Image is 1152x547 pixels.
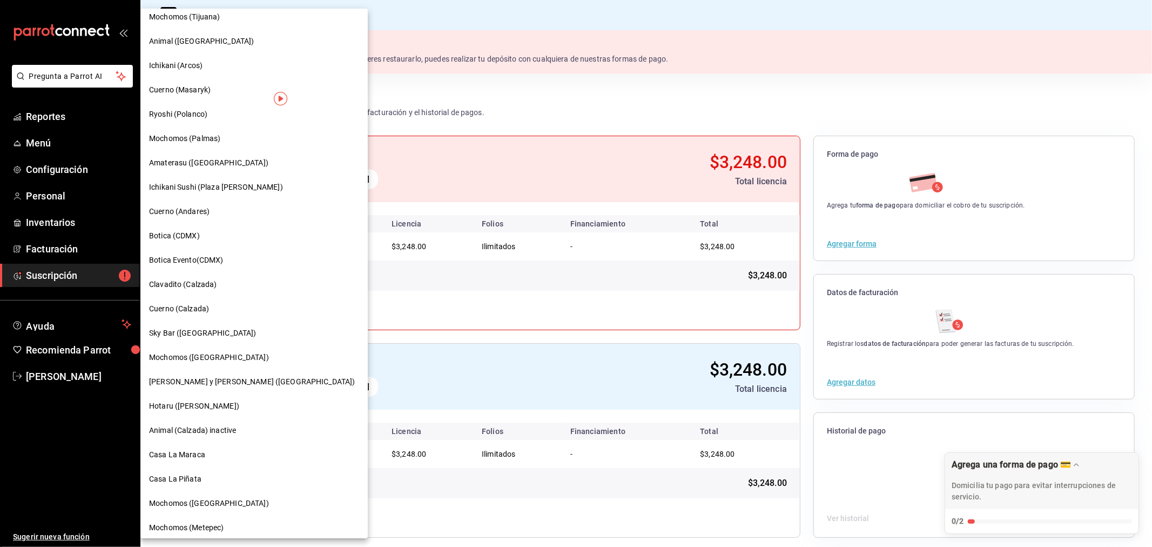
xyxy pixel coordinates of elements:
p: Domicilia tu pago para evitar interrupciones de servicio. [952,480,1132,503]
div: Cuerno (Andares) [140,199,368,224]
div: 0/2 [952,516,964,527]
div: Mochomos (Metepec) [140,516,368,540]
span: Hotaru ([PERSON_NAME]) [149,401,239,412]
span: Mochomos (Palmas) [149,133,220,144]
span: Ichikani (Arcos) [149,60,203,71]
div: Amaterasu ([GEOGRAPHIC_DATA]) [140,151,368,175]
div: [PERSON_NAME] y [PERSON_NAME] ([GEOGRAPHIC_DATA]) [140,370,368,394]
span: [PERSON_NAME] y [PERSON_NAME] ([GEOGRAPHIC_DATA]) [149,376,355,388]
div: Ichikani Sushi (Plaza [PERSON_NAME]) [140,175,368,199]
div: Mochomos ([GEOGRAPHIC_DATA]) [140,491,368,516]
button: Expand Checklist [945,453,1138,533]
span: Animal (Calzada) inactive [149,425,236,436]
span: Sky Bar ([GEOGRAPHIC_DATA]) [149,328,257,339]
div: Casa La Maraca [140,443,368,467]
div: Botica (CDMX) [140,224,368,248]
span: Botica Evento(CDMX) [149,255,224,266]
div: Mochomos (Palmas) [140,126,368,151]
span: Ryoshi (Polanco) [149,109,207,120]
span: Cuerno (Masaryk) [149,84,211,96]
div: Botica Evento(CDMX) [140,248,368,272]
span: Casa La Piñata [149,473,201,485]
span: Clavadito (Calzada) [149,279,217,290]
div: Hotaru ([PERSON_NAME]) [140,394,368,418]
div: Drag to move checklist [945,453,1138,509]
div: Cuerno (Masaryk) [140,78,368,102]
span: Botica (CDMX) [149,230,200,242]
span: Mochomos (Metepec) [149,522,224,533]
div: Agrega una forma de pago 💳 [945,452,1139,534]
div: Mochomos (Tijuana) [140,5,368,29]
div: Casa La Piñata [140,467,368,491]
span: Animal ([GEOGRAPHIC_DATA]) [149,36,254,47]
div: Animal ([GEOGRAPHIC_DATA]) [140,29,368,54]
span: Mochomos ([GEOGRAPHIC_DATA]) [149,352,269,363]
div: Clavadito (Calzada) [140,272,368,297]
span: Amaterasu ([GEOGRAPHIC_DATA]) [149,157,268,169]
span: Mochomos (Tijuana) [149,11,220,23]
span: Mochomos ([GEOGRAPHIC_DATA]) [149,498,269,509]
div: Agrega una forma de pago 💳 [952,459,1071,470]
div: Mochomos ([GEOGRAPHIC_DATA]) [140,345,368,370]
div: Ichikani (Arcos) [140,54,368,78]
img: Tooltip marker [274,92,287,105]
span: Casa La Maraca [149,449,205,461]
span: Ichikani Sushi (Plaza [PERSON_NAME]) [149,182,283,193]
div: Cuerno (Calzada) [140,297,368,321]
div: Sky Bar ([GEOGRAPHIC_DATA]) [140,321,368,345]
span: Cuerno (Calzada) [149,303,209,315]
div: Animal (Calzada) inactive [140,418,368,443]
div: Ryoshi (Polanco) [140,102,368,126]
span: Cuerno (Andares) [149,206,210,217]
